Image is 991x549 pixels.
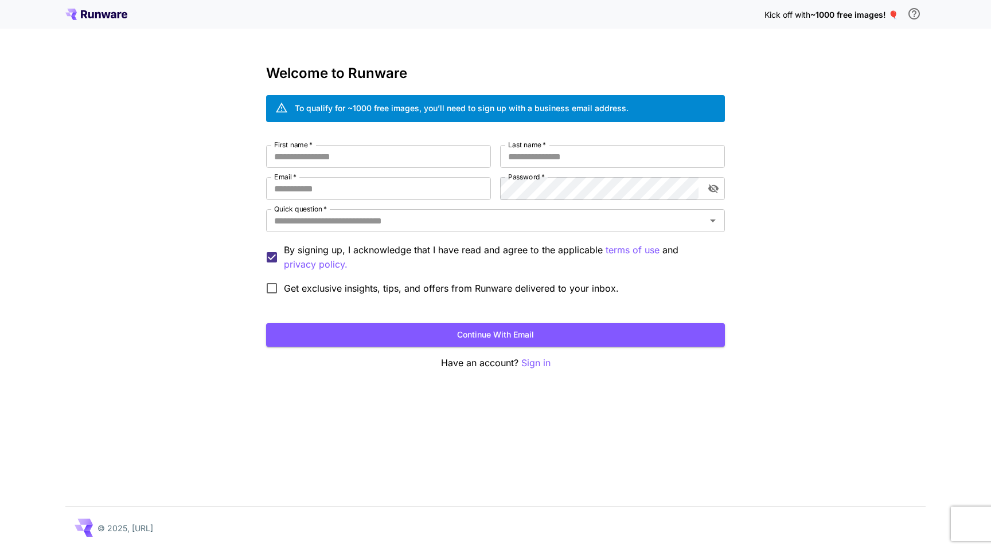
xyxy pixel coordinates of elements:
[284,257,348,272] p: privacy policy.
[764,10,810,19] span: Kick off with
[903,2,926,25] button: In order to qualify for free credit, you need to sign up with a business email address and click ...
[284,243,716,272] p: By signing up, I acknowledge that I have read and agree to the applicable and
[705,213,721,229] button: Open
[274,204,327,214] label: Quick question
[274,140,313,150] label: First name
[521,356,551,370] button: Sign in
[295,102,629,114] div: To qualify for ~1000 free images, you’ll need to sign up with a business email address.
[284,257,348,272] button: By signing up, I acknowledge that I have read and agree to the applicable terms of use and
[97,522,153,534] p: © 2025, [URL]
[266,65,725,81] h3: Welcome to Runware
[508,172,545,182] label: Password
[274,172,296,182] label: Email
[508,140,546,150] label: Last name
[266,323,725,347] button: Continue with email
[266,356,725,370] p: Have an account?
[606,243,660,257] button: By signing up, I acknowledge that I have read and agree to the applicable and privacy policy.
[284,281,619,295] span: Get exclusive insights, tips, and offers from Runware delivered to your inbox.
[703,178,724,199] button: toggle password visibility
[810,10,898,19] span: ~1000 free images! 🎈
[606,243,660,257] p: terms of use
